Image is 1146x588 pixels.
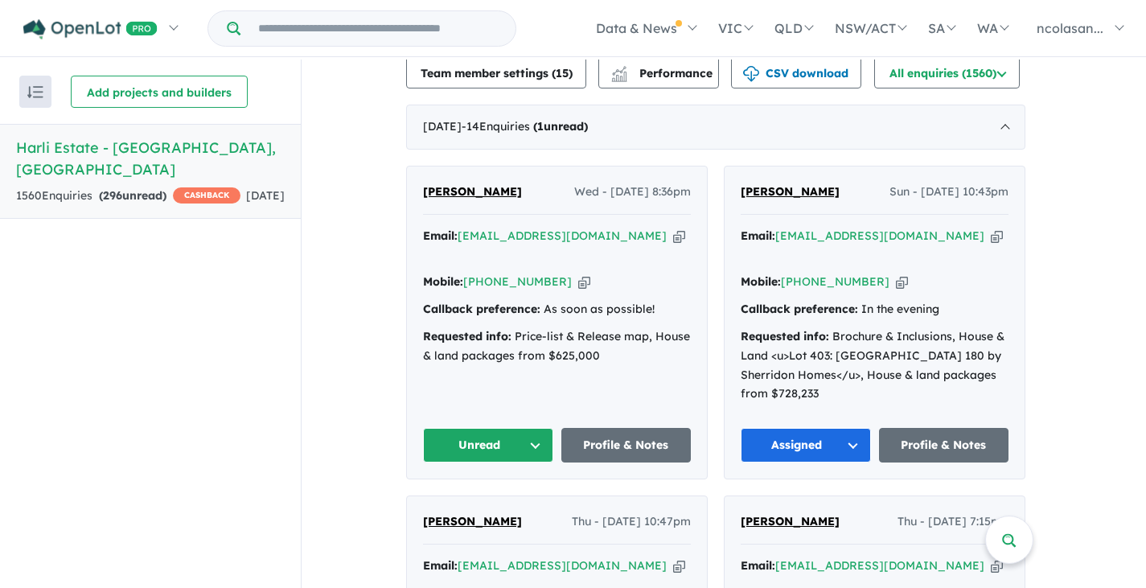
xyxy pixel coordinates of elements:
[173,187,240,204] span: CASHBACK
[423,512,522,532] a: [PERSON_NAME]
[406,56,586,88] button: Team member settings (15)
[598,56,719,88] button: Performance
[897,512,1008,532] span: Thu - [DATE] 7:15pm
[103,188,122,203] span: 296
[71,76,248,108] button: Add projects and builders
[27,86,43,98] img: sort.svg
[423,183,522,202] a: [PERSON_NAME]
[423,274,463,289] strong: Mobile:
[423,327,691,366] div: Price-list & Release map, House & land packages from $625,000
[423,514,522,528] span: [PERSON_NAME]
[741,329,829,343] strong: Requested info:
[741,428,871,463] button: Assigned
[99,188,166,203] strong: ( unread)
[462,119,588,134] span: - 14 Enquir ies
[574,183,691,202] span: Wed - [DATE] 8:36pm
[741,302,858,316] strong: Callback preference:
[741,300,1008,319] div: In the evening
[578,273,590,290] button: Copy
[423,302,540,316] strong: Callback preference:
[614,66,713,80] span: Performance
[423,428,553,463] button: Unread
[556,66,569,80] span: 15
[458,558,667,573] a: [EMAIL_ADDRESS][DOMAIN_NAME]
[991,557,1003,574] button: Copy
[423,300,691,319] div: As soon as possible!
[611,72,627,82] img: bar-chart.svg
[775,558,984,573] a: [EMAIL_ADDRESS][DOMAIN_NAME]
[16,137,285,180] h5: Harli Estate - [GEOGRAPHIC_DATA] , [GEOGRAPHIC_DATA]
[673,557,685,574] button: Copy
[741,514,840,528] span: [PERSON_NAME]
[463,274,572,289] a: [PHONE_NUMBER]
[537,119,544,134] span: 1
[741,228,775,243] strong: Email:
[673,228,685,245] button: Copy
[991,228,1003,245] button: Copy
[775,228,984,243] a: [EMAIL_ADDRESS][DOMAIN_NAME]
[244,11,512,46] input: Try estate name, suburb, builder or developer
[741,183,840,202] a: [PERSON_NAME]
[533,119,588,134] strong: ( unread)
[743,66,759,82] img: download icon
[612,66,626,75] img: line-chart.svg
[889,183,1008,202] span: Sun - [DATE] 10:43pm
[423,329,511,343] strong: Requested info:
[896,273,908,290] button: Copy
[741,274,781,289] strong: Mobile:
[423,228,458,243] strong: Email:
[406,105,1025,150] div: [DATE]
[423,184,522,199] span: [PERSON_NAME]
[246,188,285,203] span: [DATE]
[23,19,158,39] img: Openlot PRO Logo White
[741,327,1008,404] div: Brochure & Inclusions, House & Land <u>Lot 403: [GEOGRAPHIC_DATA] 180 by Sherridon Homes</u>, Hou...
[572,512,691,532] span: Thu - [DATE] 10:47pm
[879,428,1009,463] a: Profile & Notes
[458,228,667,243] a: [EMAIL_ADDRESS][DOMAIN_NAME]
[561,428,692,463] a: Profile & Notes
[741,512,840,532] a: [PERSON_NAME]
[1037,20,1103,36] span: ncolasan...
[741,184,840,199] span: [PERSON_NAME]
[781,274,889,289] a: [PHONE_NUMBER]
[874,56,1020,88] button: All enquiries (1560)
[16,187,240,206] div: 1560 Enquir ies
[423,558,458,573] strong: Email:
[731,56,861,88] button: CSV download
[741,558,775,573] strong: Email:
